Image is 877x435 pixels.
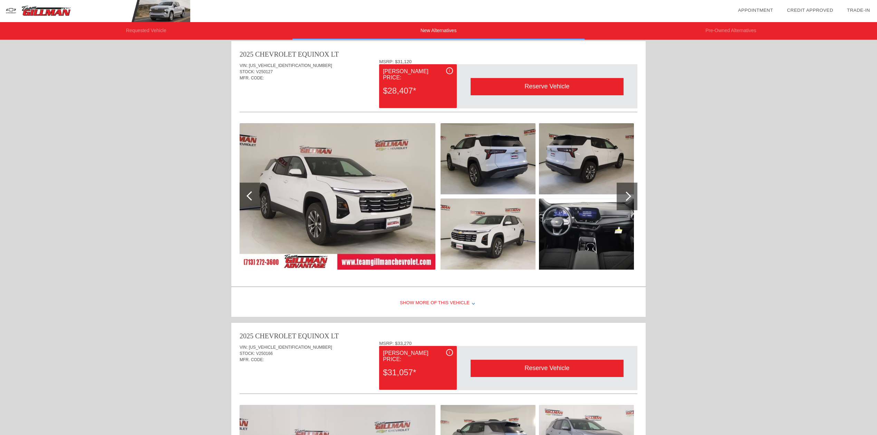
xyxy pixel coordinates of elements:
div: Show More of this Vehicle [231,289,646,317]
div: Reserve Vehicle [471,360,624,377]
div: MSRP: $31,120 [379,59,637,64]
img: 4d1d59edd445316015b8299e204d2391.jpg [240,123,435,270]
li: Pre-Owned Alternatives [585,22,877,40]
div: [PERSON_NAME] Price: [383,349,453,364]
span: STOCK: [240,351,255,356]
div: 2025 CHEVROLET EQUINOX [240,49,329,59]
div: $31,057* [383,364,453,381]
span: MFR. CODE: [240,76,264,80]
div: i [446,349,453,356]
a: Appointment [738,8,773,13]
div: Quoted on [DATE] 2:36:21 PM [240,91,637,103]
img: 332ada8b385f31d014e376cdbefd5244.jpg [441,123,536,194]
div: LT [331,331,339,341]
img: ff477e75be578d2b72dd9b45c6d8addf.jpg [539,199,634,270]
img: a1d036c57803b730fdb110a6901222ab.jpg [441,199,536,270]
div: MSRP: $33,270 [379,341,637,346]
span: V250127 [256,69,273,74]
span: [US_VEHICLE_IDENTIFICATION_NUMBER] [249,63,332,68]
span: V250166 [256,351,273,356]
div: Reserve Vehicle [471,78,624,95]
li: New Alternatives [292,22,585,40]
span: MFR. CODE: [240,357,264,362]
span: STOCK: [240,69,255,74]
span: VIN: [240,63,248,68]
div: LT [331,49,339,59]
a: Credit Approved [787,8,833,13]
div: $28,407* [383,82,453,100]
span: [US_VEHICLE_IDENTIFICATION_NUMBER] [249,345,332,350]
div: i [446,67,453,74]
a: Trade-In [847,8,870,13]
img: 1b1c9bf5d069221291683db4350f5ea9.jpg [539,123,634,194]
div: 2025 CHEVROLET EQUINOX [240,331,329,341]
div: [PERSON_NAME] Price: [383,67,453,82]
span: VIN: [240,345,248,350]
div: Quoted on [DATE] 2:36:21 PM [240,373,637,384]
